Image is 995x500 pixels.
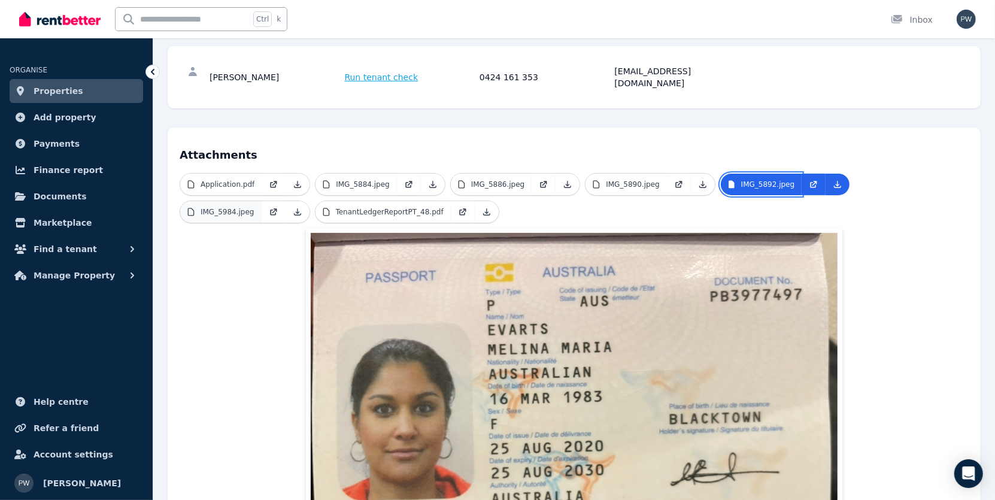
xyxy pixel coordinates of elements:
p: IMG_5892.jpeg [741,180,795,189]
a: IMG_5984.jpeg [180,201,262,223]
a: Download Attachment [475,201,499,223]
button: Find a tenant [10,237,143,261]
img: Paul Wigan [957,10,976,29]
p: Application.pdf [201,180,254,189]
a: Properties [10,79,143,103]
img: RentBetter [19,10,101,28]
span: Add property [34,110,96,125]
p: IMG_5886.jpeg [471,180,525,189]
span: k [277,14,281,24]
a: Account settings [10,443,143,466]
span: Finance report [34,163,103,177]
a: Open in new Tab [397,174,421,195]
span: Marketplace [34,216,92,230]
span: Payments [34,137,80,151]
a: Open in new Tab [532,174,556,195]
span: Account settings [34,447,113,462]
a: IMG_5890.jpeg [586,174,667,195]
a: Open in new Tab [262,201,286,223]
p: IMG_5884.jpeg [336,180,390,189]
span: Documents [34,189,87,204]
a: Download Attachment [286,201,310,223]
a: Application.pdf [180,174,262,195]
a: Documents [10,184,143,208]
span: Run tenant check [345,71,418,83]
a: Marketplace [10,211,143,235]
button: Manage Property [10,263,143,287]
a: Open in new Tab [451,201,475,223]
a: Download Attachment [691,174,715,195]
a: Refer a friend [10,416,143,440]
div: 0424 161 353 [480,65,611,89]
p: IMG_5890.jpeg [606,180,660,189]
span: Properties [34,84,83,98]
span: Help centre [34,395,89,409]
span: Ctrl [253,11,272,27]
a: IMG_5892.jpeg [721,174,802,195]
img: Paul Wigan [14,474,34,493]
span: Find a tenant [34,242,97,256]
p: TenantLedgerReportPT_48.pdf [336,207,444,217]
div: [PERSON_NAME] [210,65,341,89]
span: Refer a friend [34,421,99,435]
p: IMG_5984.jpeg [201,207,254,217]
a: Download Attachment [286,174,310,195]
a: Open in new Tab [262,174,286,195]
span: [PERSON_NAME] [43,476,121,490]
a: Add property [10,105,143,129]
a: Open in new Tab [802,174,826,195]
a: Finance report [10,158,143,182]
h4: Attachments [180,140,969,163]
a: Help centre [10,390,143,414]
span: ORGANISE [10,66,47,74]
a: Payments [10,132,143,156]
a: Download Attachment [556,174,580,195]
a: Download Attachment [421,174,445,195]
span: Manage Property [34,268,115,283]
div: [EMAIL_ADDRESS][DOMAIN_NAME] [615,65,747,89]
a: IMG_5886.jpeg [451,174,532,195]
a: Open in new Tab [667,174,691,195]
a: IMG_5884.jpeg [316,174,397,195]
div: Inbox [891,14,933,26]
div: Open Intercom Messenger [954,459,983,488]
a: Download Attachment [826,174,850,195]
a: TenantLedgerReportPT_48.pdf [316,201,451,223]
